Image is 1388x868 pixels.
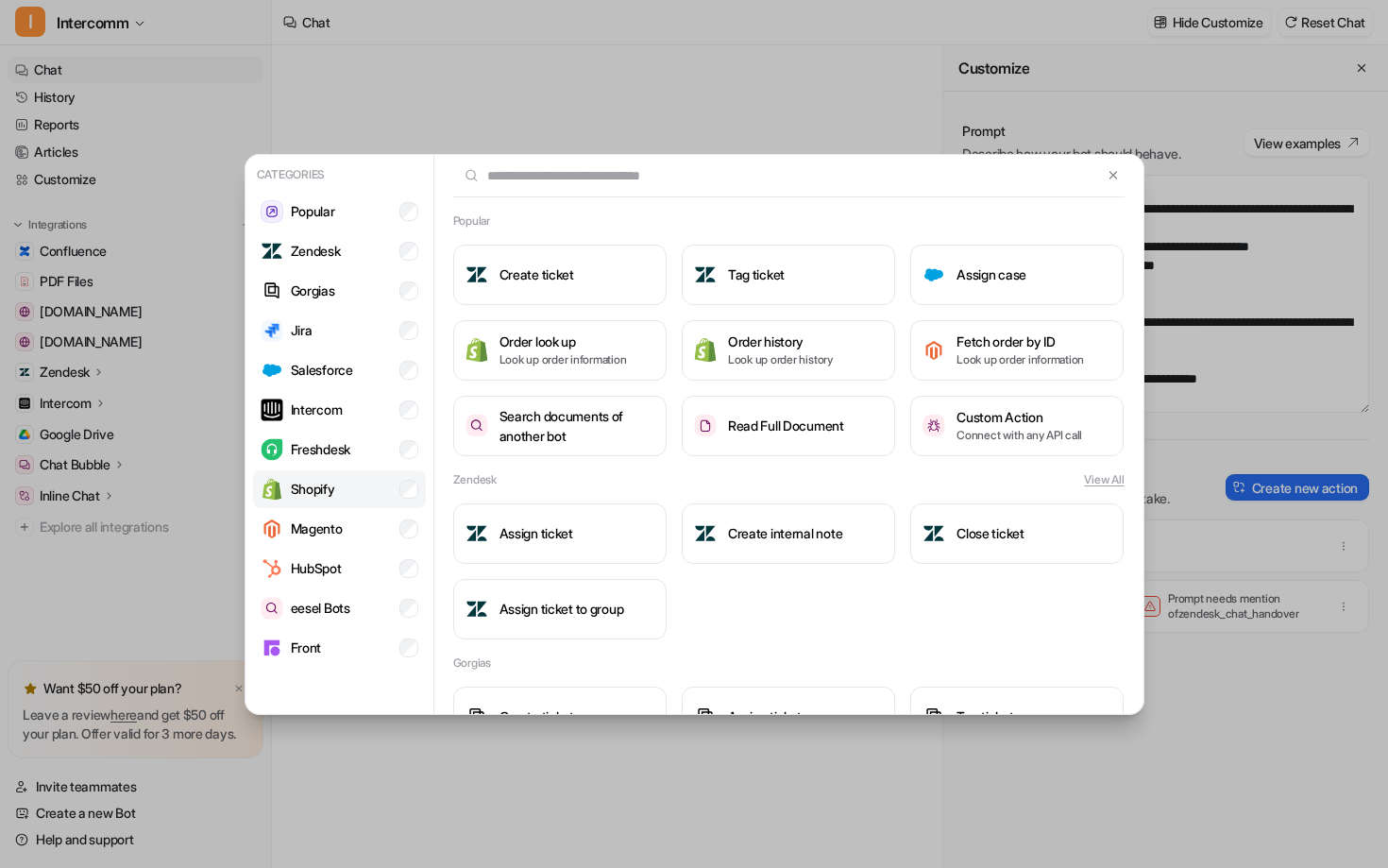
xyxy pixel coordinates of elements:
[453,687,667,747] button: Create ticketCreate ticket
[956,332,1084,351] h3: Fetch order by ID
[499,264,574,284] h3: Create ticket
[291,360,353,380] p: Salesforce
[694,522,717,545] img: Create internal note
[910,245,1124,305] button: Assign caseAssign case
[910,320,1124,381] button: Fetch order by IDFetch order by IDLook up order information
[499,332,627,351] h3: Order look up
[682,245,895,305] button: Tag ticketTag ticket
[291,400,343,419] p: Intercom
[682,396,895,456] button: Read Full DocumentRead Full Document
[465,598,488,621] img: Assign ticket to group
[465,706,488,727] img: Create ticket
[291,558,342,578] p: HubSpot
[465,415,488,436] img: Search documents of another bot
[291,281,335,300] p: Gorgias
[499,599,624,619] h3: Assign ticket to group
[956,427,1082,444] p: Connect with any API call
[910,503,1124,564] button: Close ticketClose ticket
[728,264,785,284] h3: Tag ticket
[923,415,945,436] img: Custom Action
[694,264,717,286] img: Tag ticket
[694,415,717,436] img: Read Full Document
[453,471,497,488] h2: Zendesk
[291,320,313,340] p: Jira
[465,264,488,286] img: Create ticket
[728,332,833,351] h3: Order history
[682,320,895,381] button: Order historyOrder historyLook up order history
[956,351,1084,368] p: Look up order information
[291,439,350,459] p: Freshdesk
[291,241,341,261] p: Zendesk
[499,406,654,446] h3: Search documents of another bot
[694,337,717,363] img: Order history
[453,503,667,564] button: Assign ticketAssign ticket
[694,706,717,727] img: Assign ticket
[453,579,667,639] button: Assign ticket to groupAssign ticket to group
[728,351,833,368] p: Look up order history
[923,522,945,545] img: Close ticket
[910,396,1124,456] button: Custom ActionCustom ActionConnect with any API call
[956,706,1013,726] h3: Tag ticket
[453,655,491,672] h2: Gorgias
[923,706,945,727] img: Tag ticket
[499,706,574,726] h3: Create ticket
[499,523,573,543] h3: Assign ticket
[1084,471,1124,488] button: View All
[465,522,488,545] img: Assign ticket
[453,245,667,305] button: Create ticketCreate ticket
[728,523,842,543] h3: Create internal note
[910,687,1124,747] button: Tag ticketTag ticket
[291,479,335,499] p: Shopify
[291,598,350,618] p: eesel Bots
[682,687,895,747] button: Assign ticketAssign ticket
[956,264,1026,284] h3: Assign case
[465,337,488,363] img: Order look up
[253,162,426,187] p: Categories
[923,264,945,286] img: Assign case
[453,320,667,381] button: Order look upOrder look upLook up order information
[682,503,895,564] button: Create internal noteCreate internal note
[728,706,802,726] h3: Assign ticket
[923,339,945,362] img: Fetch order by ID
[956,523,1024,543] h3: Close ticket
[453,213,490,230] h2: Popular
[291,201,335,221] p: Popular
[728,416,844,435] h3: Read Full Document
[956,407,1082,427] h3: Custom Action
[499,351,627,368] p: Look up order information
[291,638,322,657] p: Front
[291,519,343,538] p: Magento
[453,396,667,456] button: Search documents of another botSearch documents of another bot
